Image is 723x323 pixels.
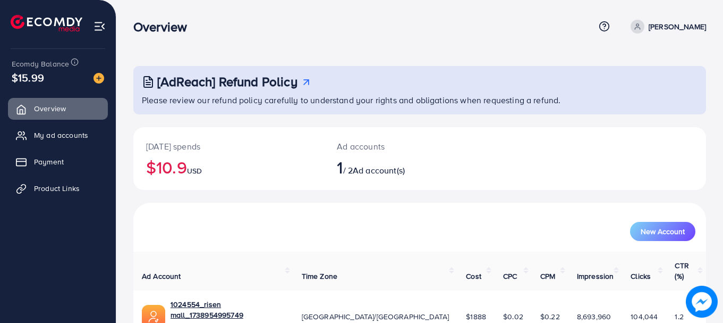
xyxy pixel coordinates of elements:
h3: [AdReach] Refund Policy [157,74,297,89]
span: $15.99 [12,70,44,85]
span: Payment [34,156,64,167]
h2: / 2 [337,157,455,177]
img: logo [11,15,82,31]
img: image [93,73,104,84]
a: Payment [8,151,108,172]
span: 1 [337,155,343,179]
img: image [686,286,718,318]
span: CTR (%) [675,260,688,281]
h2: $10.9 [146,157,311,177]
span: Time Zone [302,271,337,281]
p: Ad accounts [337,140,455,153]
span: Clicks [631,271,651,281]
button: New Account [630,222,695,241]
p: [DATE] spends [146,140,311,153]
span: 1.2 [675,311,683,322]
p: [PERSON_NAME] [649,20,706,33]
span: Cost [466,271,481,281]
span: 104,044 [631,311,658,322]
span: Impression [577,271,614,281]
span: Ad Account [142,271,181,281]
span: $0.02 [503,311,523,322]
a: My ad accounts [8,125,108,146]
span: CPC [503,271,517,281]
a: [PERSON_NAME] [626,20,706,34]
a: Product Links [8,178,108,199]
img: menu [93,20,106,32]
span: USD [187,165,202,176]
span: My ad accounts [34,130,88,140]
span: $1888 [466,311,486,322]
a: 1024554_risen mall_1738954995749 [171,299,285,321]
span: $0.22 [540,311,560,322]
span: [GEOGRAPHIC_DATA]/[GEOGRAPHIC_DATA] [302,311,449,322]
span: 8,693,960 [577,311,611,322]
span: Ad account(s) [353,164,405,176]
a: Overview [8,98,108,119]
span: Overview [34,103,66,114]
h3: Overview [133,19,195,35]
span: New Account [641,228,685,235]
p: Please review our refund policy carefully to understand your rights and obligations when requesti... [142,94,700,106]
span: Product Links [34,183,80,194]
span: CPM [540,271,555,281]
span: Ecomdy Balance [12,59,69,69]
